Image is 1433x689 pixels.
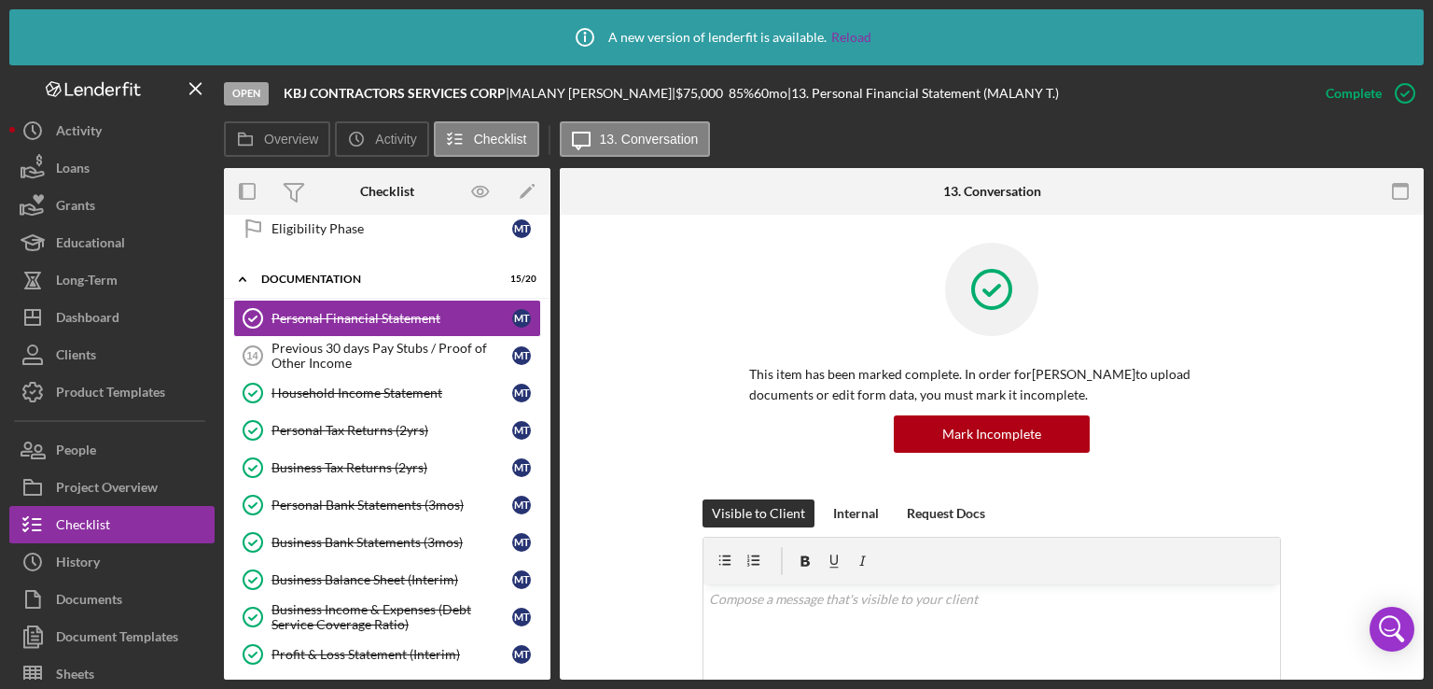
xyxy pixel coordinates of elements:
[675,85,723,101] span: $75,000
[284,86,509,101] div: |
[233,486,541,524] a: Personal Bank Statements (3mos)MT
[56,299,119,341] div: Dashboard
[56,224,125,266] div: Educational
[9,543,215,581] button: History
[56,336,96,378] div: Clients
[560,121,711,157] button: 13. Conversation
[224,82,269,105] div: Open
[233,300,541,337] a: Personal Financial StatementMT
[233,374,541,412] a: Household Income StatementMT
[512,570,531,589] div: M T
[9,431,215,469] a: People
[56,187,95,229] div: Grants
[9,187,215,224] button: Grants
[56,431,96,473] div: People
[233,561,541,598] a: Business Balance Sheet (Interim)MT
[56,373,165,415] div: Product Templates
[233,598,541,636] a: Business Income & Expenses (Debt Service Coverage Ratio)MT
[233,636,541,673] a: Profit & Loss Statement (Interim)MT
[512,384,531,402] div: M T
[1307,75,1424,112] button: Complete
[271,386,512,401] div: Household Income Statement
[943,184,1041,199] div: 13. Conversation
[754,86,787,101] div: 60 mo
[897,499,995,527] button: Request Docs
[56,506,110,548] div: Checklist
[434,121,539,157] button: Checklist
[729,86,754,101] div: 85 %
[233,524,541,561] a: Business Bank Statements (3mos)MT
[56,543,100,585] div: History
[1326,75,1382,112] div: Complete
[224,121,330,157] button: Overview
[712,499,805,527] div: Visible to Client
[9,469,215,506] button: Project Overview
[474,132,527,147] label: Checklist
[824,499,888,527] button: Internal
[907,499,985,527] div: Request Docs
[56,149,90,191] div: Loans
[375,132,416,147] label: Activity
[509,86,675,101] div: MALANY [PERSON_NAME] |
[831,30,871,45] a: Reload
[512,645,531,664] div: M T
[9,149,215,187] button: Loans
[9,373,215,411] button: Product Templates
[787,86,1059,101] div: | 13. Personal Financial Statement (MALANY T.)
[233,337,541,374] a: 14Previous 30 days Pay Stubs / Proof of Other IncomeMT
[271,572,512,587] div: Business Balance Sheet (Interim)
[271,647,512,662] div: Profit & Loss Statement (Interim)
[9,224,215,261] button: Educational
[512,309,531,328] div: M T
[503,274,536,285] div: 15 / 20
[9,506,215,543] button: Checklist
[512,421,531,440] div: M T
[271,221,512,236] div: Eligibility Phase
[56,581,122,623] div: Documents
[335,121,428,157] button: Activity
[749,364,1234,406] p: This item has been marked complete. In order for [PERSON_NAME] to upload documents or edit form d...
[703,499,814,527] button: Visible to Client
[9,618,215,655] button: Document Templates
[833,499,879,527] div: Internal
[942,415,1041,453] div: Mark Incomplete
[512,608,531,626] div: M T
[56,618,178,660] div: Document Templates
[271,341,512,371] div: Previous 30 days Pay Stubs / Proof of Other Income
[56,112,102,154] div: Activity
[271,498,512,513] div: Personal Bank Statements (3mos)
[9,299,215,336] button: Dashboard
[56,469,158,511] div: Project Overview
[512,219,531,238] div: M T
[246,350,258,361] tspan: 14
[56,261,118,303] div: Long-Term
[9,581,215,618] button: Documents
[1370,607,1414,652] div: Open Intercom Messenger
[271,535,512,550] div: Business Bank Statements (3mos)
[261,274,490,285] div: Documentation
[233,210,541,247] a: Eligibility PhaseMT
[512,346,531,365] div: M T
[9,261,215,299] button: Long-Term
[284,85,506,101] b: KBJ CONTRACTORS SERVICES CORP
[233,449,541,486] a: Business Tax Returns (2yrs)MT
[512,533,531,552] div: M T
[512,496,531,514] div: M T
[271,460,512,475] div: Business Tax Returns (2yrs)
[271,602,512,632] div: Business Income & Expenses (Debt Service Coverage Ratio)
[9,336,215,373] button: Clients
[360,184,414,199] div: Checklist
[9,112,215,149] button: Activity
[894,415,1090,453] button: Mark Incomplete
